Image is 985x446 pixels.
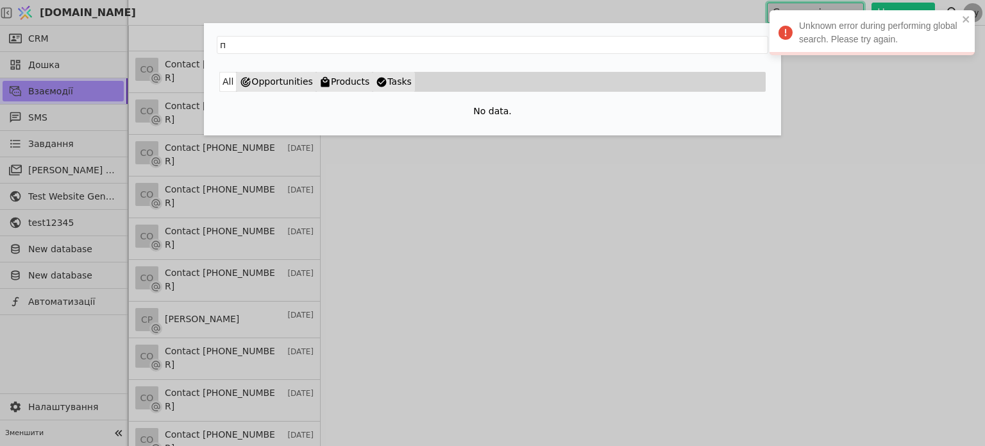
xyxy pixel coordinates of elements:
[316,72,373,92] button: Products
[373,72,415,92] button: Tasks
[770,10,975,55] div: Unknown error during performing global search. Please try again.
[237,72,316,92] button: Opportunities
[219,72,237,92] button: All
[962,14,971,24] button: close
[219,94,766,120] div: No data.
[217,36,768,54] input: Пошук
[204,23,781,135] div: Глобальний пошук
